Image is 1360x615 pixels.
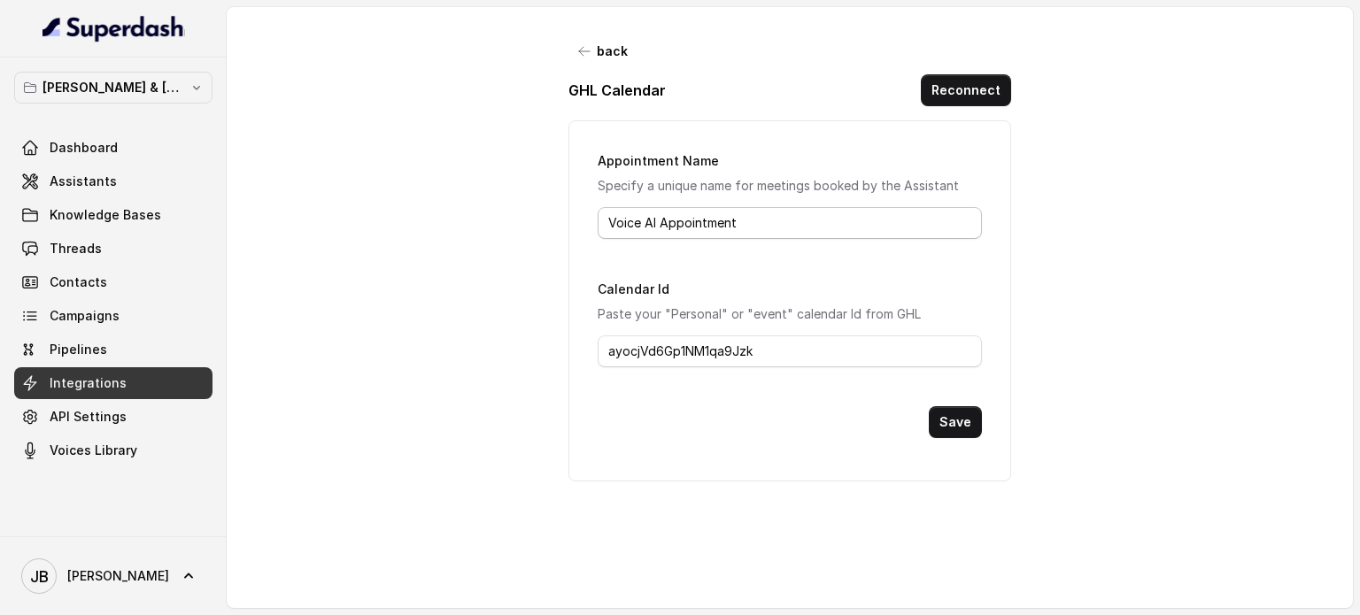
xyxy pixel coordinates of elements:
[598,153,719,168] label: Appointment Name
[14,367,212,399] a: Integrations
[14,434,212,466] a: Voices Library
[14,199,212,231] a: Knowledge Bases
[50,173,117,190] span: Assistants
[14,132,212,164] a: Dashboard
[50,206,161,224] span: Knowledge Bases
[598,175,982,196] p: Specify a unique name for meetings booked by the Assistant
[14,165,212,197] a: Assistants
[568,80,666,101] p: GHL Calendar
[50,273,107,291] span: Contacts
[14,72,212,104] button: [PERSON_NAME] & [PERSON_NAME]
[14,334,212,365] a: Pipelines
[50,307,120,325] span: Campaigns
[42,77,184,98] p: [PERSON_NAME] & [PERSON_NAME]
[50,408,127,426] span: API Settings
[14,300,212,332] a: Campaigns
[50,139,118,157] span: Dashboard
[67,567,169,585] span: [PERSON_NAME]
[30,567,49,586] text: JB
[50,374,127,392] span: Integrations
[42,14,185,42] img: light.svg
[568,35,638,67] button: back
[921,74,1011,106] button: Reconnect
[50,240,102,258] span: Threads
[14,401,212,433] a: API Settings
[14,233,212,265] a: Threads
[14,266,212,298] a: Contacts
[50,341,107,358] span: Pipelines
[598,304,982,325] p: Paste your "Personal" or "event" calendar Id from GHL
[14,551,212,601] a: [PERSON_NAME]
[50,442,137,459] span: Voices Library
[598,281,669,296] label: Calendar Id
[929,406,982,438] button: Save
